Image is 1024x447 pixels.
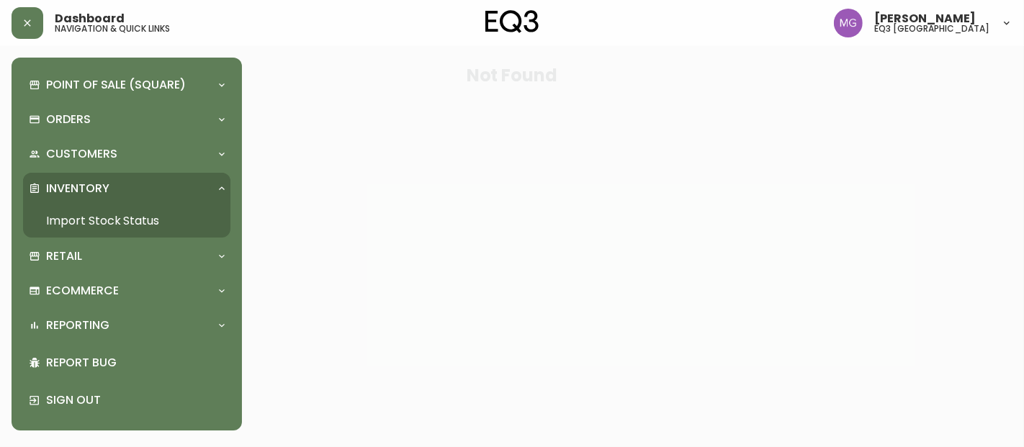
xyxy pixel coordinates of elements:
a: Import Stock Status [23,204,230,238]
span: Dashboard [55,13,125,24]
div: Point of Sale (Square) [23,69,230,101]
span: [PERSON_NAME] [874,13,976,24]
div: Retail [23,240,230,272]
p: Retail [46,248,82,264]
p: Ecommerce [46,283,119,299]
div: Ecommerce [23,275,230,307]
div: Inventory [23,173,230,204]
p: Customers [46,146,117,162]
div: Report Bug [23,344,230,381]
h5: navigation & quick links [55,24,170,33]
p: Orders [46,112,91,127]
div: Sign Out [23,381,230,419]
div: Customers [23,138,230,170]
p: Inventory [46,181,109,197]
img: logo [485,10,539,33]
div: Reporting [23,310,230,341]
div: Orders [23,104,230,135]
p: Report Bug [46,355,225,371]
p: Point of Sale (Square) [46,77,186,93]
p: Reporting [46,317,109,333]
img: de8837be2a95cd31bb7c9ae23fe16153 [834,9,863,37]
h5: eq3 [GEOGRAPHIC_DATA] [874,24,989,33]
p: Sign Out [46,392,225,408]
